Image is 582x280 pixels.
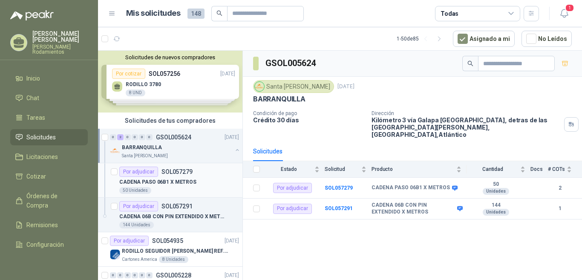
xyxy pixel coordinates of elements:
[273,183,312,193] div: Por adjudicar
[122,247,228,255] p: RODILLO SEGUIDOR [PERSON_NAME] REF. NATV-17-PPA [PERSON_NAME]
[325,185,353,191] a: SOL057279
[521,31,572,47] button: No Leídos
[110,249,120,260] img: Company Logo
[110,132,241,159] a: 0 2 0 0 0 0 GSOL005624[DATE] Company LogoBARRANQUILLASanta [PERSON_NAME]
[253,80,334,93] div: Santa [PERSON_NAME]
[372,185,450,191] b: CADENA PASO 06B1 X METROS
[124,134,131,140] div: 0
[119,167,158,177] div: Por adjudicar
[225,271,239,280] p: [DATE]
[548,161,582,178] th: # COTs
[372,166,455,172] span: Producto
[122,144,162,152] p: BARRANQUILLA
[10,70,88,87] a: Inicio
[453,31,515,47] button: Asignado a mi
[372,116,561,138] p: Kilómetro 3 vía Galapa [GEOGRAPHIC_DATA], detras de las [GEOGRAPHIC_DATA][PERSON_NAME], [GEOGRAPH...
[26,172,46,181] span: Cotizar
[132,134,138,140] div: 0
[441,9,458,18] div: Todas
[325,161,372,178] th: Solicitud
[119,213,225,221] p: CADENA 06B CON PIN EXTENDIDO X METROS
[26,191,80,210] span: Órdenes de Compra
[467,161,530,178] th: Cantidad
[161,203,193,209] p: SOL057291
[98,113,242,129] div: Solicitudes de tus compradores
[26,113,45,122] span: Tareas
[117,134,124,140] div: 2
[110,272,116,278] div: 0
[253,147,282,156] div: Solicitudes
[159,256,188,263] div: 8 Unidades
[119,187,151,194] div: 50 Unidades
[161,169,193,175] p: SOL057279
[325,166,360,172] span: Solicitud
[132,272,138,278] div: 0
[101,54,239,61] button: Solicitudes de nuevos compradores
[152,238,183,244] p: SOL054935
[467,166,519,172] span: Cantidad
[98,163,242,198] a: Por adjudicarSOL057279CADENA PASO 06B1 X METROS50 Unidades
[32,31,88,43] p: [PERSON_NAME] [PERSON_NAME]
[467,202,525,209] b: 144
[273,204,312,214] div: Por adjudicar
[119,222,154,228] div: 144 Unidades
[10,149,88,165] a: Licitaciones
[530,161,548,178] th: Docs
[98,232,242,267] a: Por adjudicarSOL054935[DATE] Company LogoRODILLO SEGUIDOR [PERSON_NAME] REF. NATV-17-PPA [PERSON_...
[156,272,191,278] p: GSOL005228
[253,95,305,104] p: BARRANQUILLA
[565,4,574,12] span: 1
[548,166,565,172] span: # COTs
[26,93,39,103] span: Chat
[253,116,365,124] p: Crédito 30 días
[10,256,88,272] a: Manuales y ayuda
[483,209,509,216] div: Unidades
[225,237,239,245] p: [DATE]
[372,202,455,215] b: CADENA 06B CON PIN EXTENDIDO X METROS
[98,51,242,113] div: Solicitudes de nuevos compradoresPor cotizarSOL057256[DATE] RODILLO 37808 UNDPor cotizarSOL057257...
[10,90,88,106] a: Chat
[467,181,525,188] b: 50
[216,10,222,16] span: search
[26,74,40,83] span: Inicio
[98,198,242,232] a: Por adjudicarSOL057291CADENA 06B CON PIN EXTENDIDO X METROS144 Unidades
[253,110,365,116] p: Condición de pago
[26,152,58,162] span: Licitaciones
[10,237,88,253] a: Configuración
[139,272,145,278] div: 0
[10,129,88,145] a: Solicitudes
[10,110,88,126] a: Tareas
[26,220,58,230] span: Remisiones
[110,146,120,156] img: Company Logo
[117,272,124,278] div: 0
[139,134,145,140] div: 0
[483,188,509,195] div: Unidades
[255,82,264,91] img: Company Logo
[467,61,473,66] span: search
[265,57,317,70] h3: GSOL005624
[124,272,131,278] div: 0
[126,7,181,20] h1: Mis solicitudes
[146,134,153,140] div: 0
[119,178,196,186] p: CADENA PASO 06B1 X METROS
[26,240,64,249] span: Configuración
[10,168,88,185] a: Cotizar
[10,217,88,233] a: Remisiones
[265,166,313,172] span: Estado
[548,184,572,192] b: 2
[119,201,158,211] div: Por adjudicar
[225,133,239,141] p: [DATE]
[122,256,157,263] p: Cartones America
[156,134,191,140] p: GSOL005624
[556,6,572,21] button: 1
[548,205,572,213] b: 1
[325,205,353,211] a: SOL057291
[10,188,88,214] a: Órdenes de Compra
[397,32,446,46] div: 1 - 50 de 85
[32,44,88,55] p: [PERSON_NAME] Rodamientos
[372,161,467,178] th: Producto
[146,272,153,278] div: 0
[26,133,56,142] span: Solicitudes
